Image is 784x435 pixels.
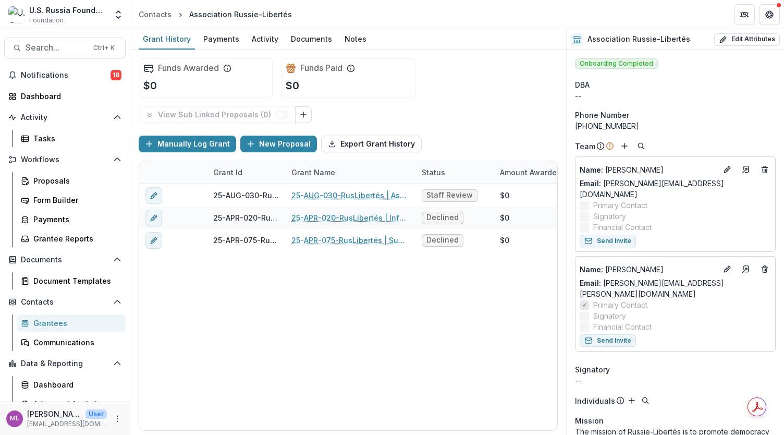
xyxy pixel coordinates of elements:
a: Payments [17,211,126,228]
button: More [111,413,124,425]
span: Primary Contact [593,200,647,211]
div: Contacts [139,9,171,20]
button: Edit [721,163,733,176]
span: Mission [575,415,604,426]
div: -- [575,375,776,386]
div: Grant Id [207,167,249,178]
button: Add [626,394,638,407]
div: 25-APR-075-RusLibertés [213,235,279,246]
p: $0 [143,78,157,93]
span: Notifications [21,71,111,80]
a: Form Builder [17,191,126,209]
div: $0 [500,235,509,246]
div: Status [415,161,494,184]
button: Notifications18 [4,67,126,83]
button: New Proposal [240,136,317,152]
div: Dashboard [21,91,117,102]
h2: Funds Paid [300,63,342,73]
button: Link Grants [295,106,312,123]
span: Signatory [593,310,626,321]
span: Declined [426,236,459,245]
p: Individuals [575,395,615,406]
div: Payments [33,214,117,225]
a: Communications [17,334,126,351]
div: Dashboard [33,379,117,390]
span: Activity [21,113,109,122]
span: Name : [580,165,603,174]
span: 18 [111,70,121,80]
div: Payments [199,31,243,46]
button: Manually Log Grant [139,136,236,152]
div: Ctrl + K [91,42,117,54]
div: 25-APR-020-RusLibertés [213,212,279,223]
a: Document Templates [17,272,126,289]
div: Activity [248,31,283,46]
a: Name: [PERSON_NAME] [580,264,717,275]
div: [PHONE_NUMBER] [575,120,776,131]
button: Export Grant History [321,136,422,152]
h2: Association Russie-Libertés [587,35,690,44]
div: Notes [340,31,371,46]
div: Grant Id [207,161,285,184]
a: 25-AUG-030-RusLibertés | Association Russie-Libertés - 2025 - Grant Proposal Application ([DATE]) [291,190,409,201]
div: Maria Lvova [10,415,19,422]
div: $0 [500,190,509,201]
button: Search [635,140,647,152]
button: Search [639,394,652,407]
a: 25-APR-075-RusLibertés | Support for Russian civil society [291,235,409,246]
a: Name: [PERSON_NAME] [580,164,717,175]
p: $0 [286,78,299,93]
div: Communications [33,337,117,348]
div: Advanced Analytics [33,398,117,409]
button: Send Invite [580,334,636,347]
span: Name : [580,265,603,274]
h2: Funds Awarded [158,63,219,73]
a: Go to contact [738,261,754,277]
span: Data & Reporting [21,359,109,368]
div: $0 [500,212,509,223]
a: Dashboard [4,88,126,105]
a: Contacts [134,7,176,22]
button: Deletes [758,163,771,176]
button: View Sub Linked Proposals (0) [139,106,296,123]
button: Search... [4,38,126,58]
button: Partners [734,4,755,25]
div: Status [415,167,451,178]
span: Staff Review [426,191,473,200]
div: Association Russie-Libertés [189,9,292,20]
div: Amount Awarded [494,161,572,184]
button: Deletes [758,263,771,275]
a: Go to contact [738,161,754,178]
span: Onboarding Completed [575,58,658,69]
a: Dashboard [17,376,126,393]
a: Grantee Reports [17,230,126,247]
img: U.S. Russia Foundation [8,6,25,23]
button: Open Data & Reporting [4,355,126,372]
button: edit [145,187,162,204]
button: Open Workflows [4,151,126,168]
a: Activity [248,29,283,50]
div: 25-AUG-030-RusLibertés [213,190,279,201]
span: Documents [21,256,109,264]
span: Signatory [593,211,626,222]
button: Get Help [759,4,780,25]
span: Primary Contact [593,299,647,310]
div: Proposals [33,175,117,186]
button: Open entity switcher [111,4,126,25]
p: [EMAIL_ADDRESS][DOMAIN_NAME] [27,419,107,429]
a: Payments [199,29,243,50]
button: edit [145,210,162,226]
a: Advanced Analytics [17,395,126,413]
a: Email: [PERSON_NAME][EMAIL_ADDRESS][PERSON_NAME][DOMAIN_NAME] [580,277,771,299]
span: Phone Number [575,110,629,120]
span: Financial Contact [593,222,652,233]
a: Grantees [17,315,126,332]
p: [PERSON_NAME] [580,264,717,275]
span: Declined [426,213,459,222]
a: Email: [PERSON_NAME][EMAIL_ADDRESS][DOMAIN_NAME] [580,178,771,200]
span: Financial Contact [593,321,652,332]
button: Edit Attributes [714,33,780,46]
p: Team [575,141,595,152]
div: Form Builder [33,195,117,206]
div: Tasks [33,133,117,144]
